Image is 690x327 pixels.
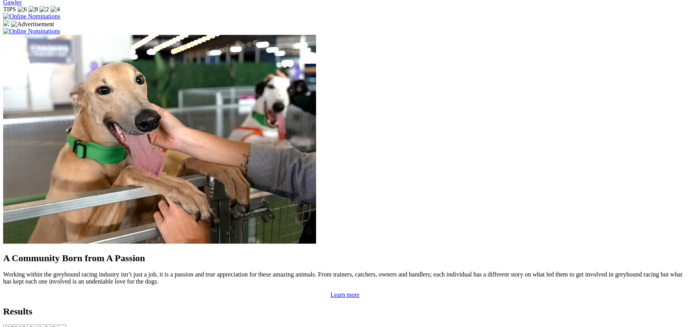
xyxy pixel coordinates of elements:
[18,6,27,13] img: 6
[50,6,60,13] img: 4
[3,253,687,264] h2: A Community Born from A Passion
[29,6,38,13] img: 8
[3,35,316,244] img: Westy_Cropped.jpg
[3,271,687,285] p: Working within the greyhound racing industry isn’t just a job, it is a passion and true appreciat...
[3,13,60,20] img: Online Nominations
[3,6,16,13] span: TIPS
[331,291,359,298] a: Learn more
[3,306,687,317] h2: Results
[11,21,54,28] img: Advertisement
[3,20,9,26] img: 15187_Greyhounds_GreysPlayCentral_Resize_SA_WebsiteBanner_300x115_2025.jpg
[40,6,49,13] img: 2
[3,28,60,35] img: Online Nominations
